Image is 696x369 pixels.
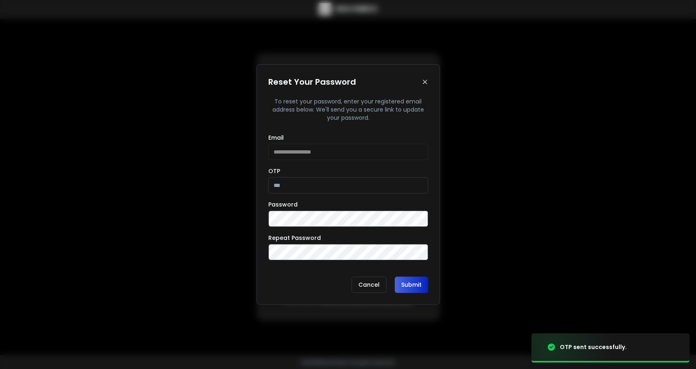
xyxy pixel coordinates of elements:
[351,277,387,293] p: Cancel
[268,202,298,207] label: Password
[268,97,428,122] p: To reset your password, enter your registered email address below. We'll send you a secure link t...
[268,76,356,88] h1: Reset Your Password
[268,135,284,141] label: Email
[395,277,428,293] button: Submit
[560,343,627,351] div: OTP sent successfully.
[268,235,321,241] label: Repeat Password
[268,168,280,174] label: OTP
